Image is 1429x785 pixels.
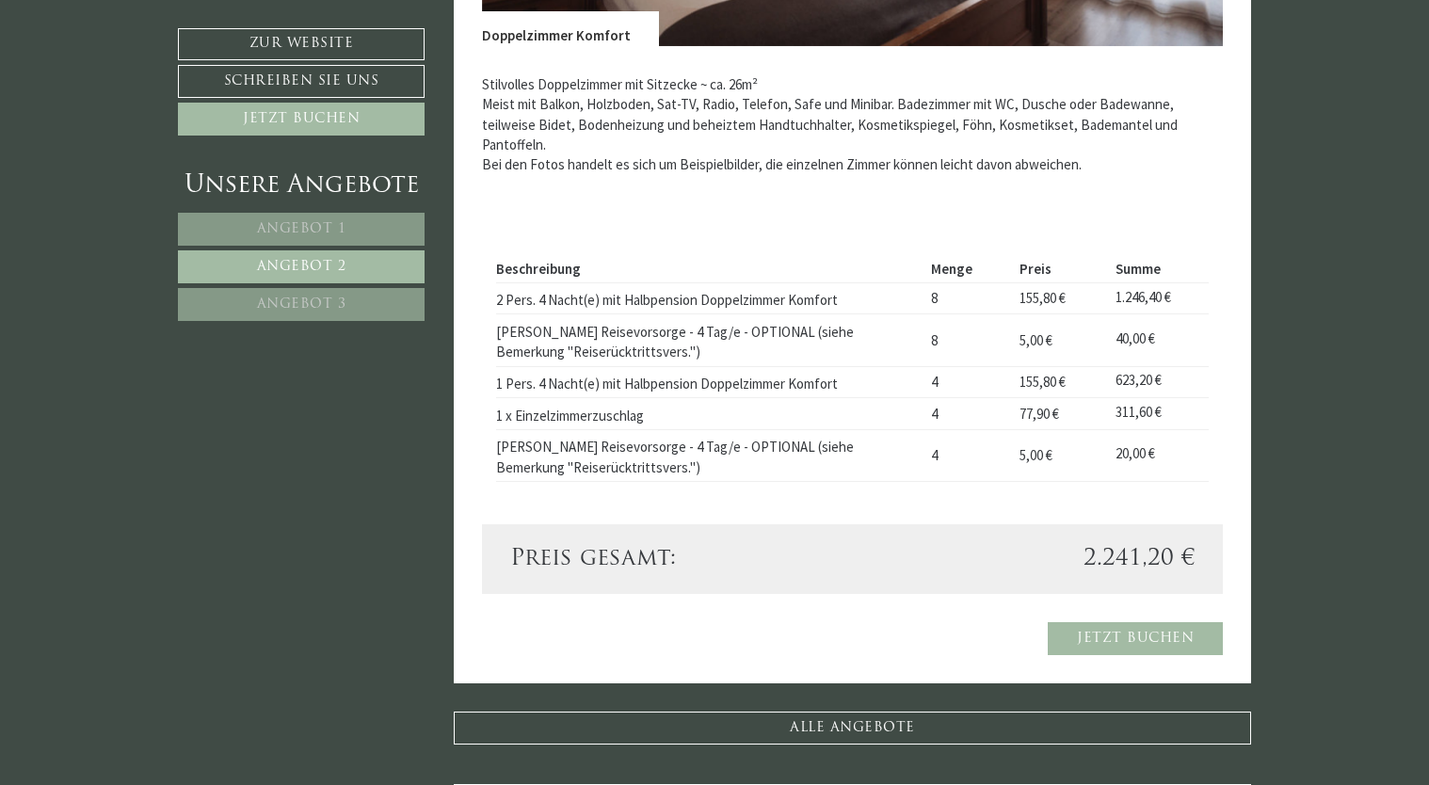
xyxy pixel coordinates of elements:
span: 155,80 € [1020,373,1066,391]
td: 311,60 € [1109,398,1209,430]
span: 155,80 € [1020,289,1066,307]
td: [PERSON_NAME] Reisevorsorge - 4 Tag/e - OPTIONAL (siehe Bemerkung "Reiserücktrittsvers.") [496,429,924,481]
td: 8 [923,282,1012,314]
td: 4 [923,398,1012,430]
td: 4 [923,429,1012,481]
a: Schreiben Sie uns [178,65,425,98]
td: 2 Pers. 4 Nacht(e) mit Halbpension Doppelzimmer Komfort [496,282,924,314]
span: 2.241,20 € [1084,543,1195,575]
p: Stilvolles Doppelzimmer mit Sitzecke ~ ca. 26m² Meist mit Balkon, Holzboden, Sat-TV, Radio, Telef... [482,74,1224,175]
td: 1.246,40 € [1109,282,1209,314]
span: Angebot 2 [257,260,346,274]
td: 8 [923,314,1012,366]
th: Summe [1109,255,1209,282]
a: Jetzt buchen [1048,622,1223,655]
button: Senden [619,496,742,529]
a: Jetzt buchen [178,103,425,136]
td: 20,00 € [1109,429,1209,481]
small: 09:08 [28,88,268,100]
td: 4 [923,366,1012,398]
td: 40,00 € [1109,314,1209,366]
div: Preis gesamt: [496,543,853,575]
th: Preis [1012,255,1108,282]
td: 1 x Einzelzimmerzuschlag [496,398,924,430]
div: Guten Tag, wie können wir Ihnen helfen? [14,50,278,104]
th: Menge [923,255,1012,282]
td: [PERSON_NAME] Reisevorsorge - 4 Tag/e - OPTIONAL (siehe Bemerkung "Reiserücktrittsvers.") [496,314,924,366]
div: Doppelzimmer Komfort [482,11,659,45]
div: [DATE] [340,14,403,44]
a: ALLE ANGEBOTE [454,712,1252,745]
th: Beschreibung [496,255,924,282]
a: Zur Website [178,28,425,60]
div: Montis – Active Nature Spa [28,54,268,68]
td: 623,20 € [1109,366,1209,398]
span: 5,00 € [1020,331,1052,349]
span: Angebot 1 [257,222,346,236]
span: 77,90 € [1020,405,1059,423]
td: 1 Pers. 4 Nacht(e) mit Halbpension Doppelzimmer Komfort [496,366,924,398]
div: Unsere Angebote [178,168,425,203]
span: Angebot 3 [257,297,346,312]
span: 5,00 € [1020,446,1052,464]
